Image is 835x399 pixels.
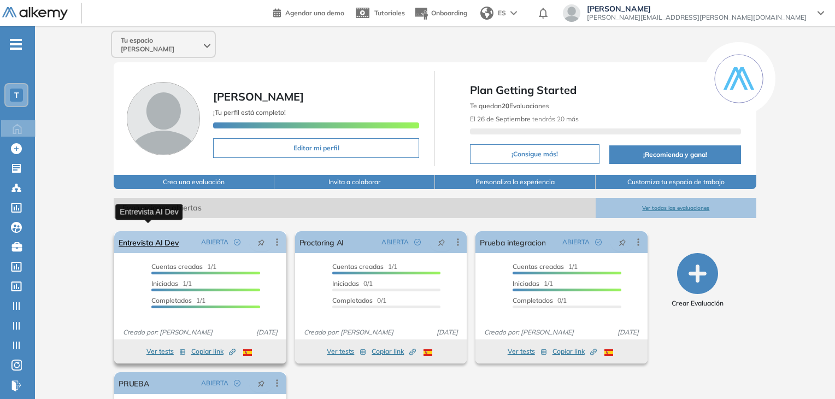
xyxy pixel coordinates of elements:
[201,237,228,247] span: ABIERTA
[587,4,807,13] span: [PERSON_NAME]
[191,345,236,358] button: Copiar link
[480,231,545,253] a: Prueba integracion
[381,237,409,247] span: ABIERTA
[285,9,344,17] span: Agendar una demo
[430,233,454,251] button: pushpin
[672,253,724,308] button: Crear Evaluación
[2,7,68,21] img: Logo
[151,262,216,271] span: 1/1
[119,372,149,394] a: PRUEBA
[10,43,22,45] i: -
[201,378,228,388] span: ABIERTA
[151,296,205,304] span: 1/1
[146,345,186,358] button: Ver tests
[596,198,756,218] button: Ver todas las evaluaciones
[596,175,756,189] button: Customiza tu espacio de trabajo
[470,82,740,98] span: Plan Getting Started
[327,345,366,358] button: Ver tests
[249,374,273,392] button: pushpin
[562,237,590,247] span: ABIERTA
[604,349,613,356] img: ESP
[332,262,384,271] span: Cuentas creadas
[115,204,183,220] div: Entrevista AI Dev
[513,279,539,287] span: Iniciadas
[513,296,567,304] span: 0/1
[513,296,553,304] span: Completados
[121,36,202,54] span: Tu espacio [PERSON_NAME]
[299,231,344,253] a: Proctoring AI
[513,279,553,287] span: 1/1
[151,279,178,287] span: Iniciadas
[502,102,509,110] b: 20
[432,327,462,337] span: [DATE]
[510,11,517,15] img: arrow
[299,327,398,337] span: Creado por: [PERSON_NAME]
[151,279,192,287] span: 1/1
[435,175,596,189] button: Personaliza la experiencia
[513,262,564,271] span: Cuentas creadas
[552,347,597,356] span: Copiar link
[587,13,807,22] span: [PERSON_NAME][EMAIL_ADDRESS][PERSON_NAME][DOMAIN_NAME]
[374,9,405,17] span: Tutoriales
[470,102,549,110] span: Te quedan Evaluaciones
[332,279,359,287] span: Iniciadas
[252,327,282,337] span: [DATE]
[610,233,634,251] button: pushpin
[273,5,344,19] a: Agendar una demo
[213,138,419,158] button: Editar mi perfil
[119,231,179,253] a: Entrevista AI Dev
[508,345,547,358] button: Ver tests
[332,296,386,304] span: 0/1
[332,262,397,271] span: 1/1
[114,198,596,218] span: Evaluaciones abiertas
[470,115,579,123] span: El tendrás 20 más
[470,144,599,164] button: ¡Consigue más!
[424,349,432,356] img: ESP
[552,345,597,358] button: Copiar link
[127,82,200,155] img: Foto de perfil
[119,327,217,337] span: Creado por: [PERSON_NAME]
[151,296,192,304] span: Completados
[257,379,265,388] span: pushpin
[595,239,602,245] span: check-circle
[213,108,286,116] span: ¡Tu perfil está completo!
[619,238,626,247] span: pushpin
[332,279,373,287] span: 0/1
[234,380,240,386] span: check-circle
[780,347,835,399] iframe: Chat Widget
[257,238,265,247] span: pushpin
[213,90,304,103] span: [PERSON_NAME]
[372,347,416,356] span: Copiar link
[14,91,19,99] span: T
[414,2,467,25] button: Onboarding
[414,239,421,245] span: check-circle
[609,145,740,164] button: ¡Recomienda y gana!
[477,115,531,123] b: 26 de Septiembre
[672,298,724,308] span: Crear Evaluación
[431,9,467,17] span: Onboarding
[613,327,643,337] span: [DATE]
[480,327,578,337] span: Creado por: [PERSON_NAME]
[372,345,416,358] button: Copiar link
[114,175,274,189] button: Crea una evaluación
[191,347,236,356] span: Copiar link
[274,175,435,189] button: Invita a colaborar
[249,233,273,251] button: pushpin
[332,296,373,304] span: Completados
[513,262,578,271] span: 1/1
[480,7,493,20] img: world
[234,239,240,245] span: check-circle
[438,238,445,247] span: pushpin
[151,262,203,271] span: Cuentas creadas
[243,349,252,356] img: ESP
[498,8,506,18] span: ES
